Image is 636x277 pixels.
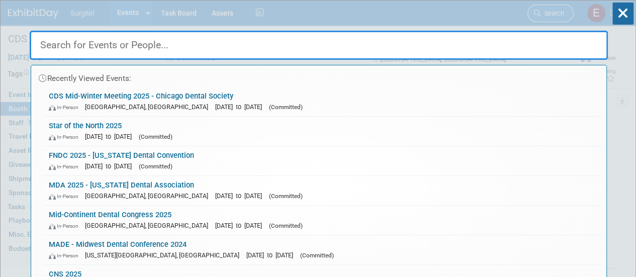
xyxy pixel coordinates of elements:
[269,222,303,229] span: (Committed)
[44,146,601,175] a: FNDC 2025 - [US_STATE] Dental Convention In-Person [DATE] to [DATE] (Committed)
[49,134,83,140] span: In-Person
[44,206,601,235] a: Mid-Continent Dental Congress 2025 In-Person [GEOGRAPHIC_DATA], [GEOGRAPHIC_DATA] [DATE] to [DATE...
[85,162,137,170] span: [DATE] to [DATE]
[44,176,601,205] a: MDA 2025 - [US_STATE] Dental Association In-Person [GEOGRAPHIC_DATA], [GEOGRAPHIC_DATA] [DATE] to...
[246,251,298,259] span: [DATE] to [DATE]
[269,193,303,200] span: (Committed)
[85,192,213,200] span: [GEOGRAPHIC_DATA], [GEOGRAPHIC_DATA]
[300,252,334,259] span: (Committed)
[139,163,172,170] span: (Committed)
[49,252,83,259] span: In-Person
[215,103,267,111] span: [DATE] to [DATE]
[85,133,137,140] span: [DATE] to [DATE]
[36,65,601,87] div: Recently Viewed Events:
[215,192,267,200] span: [DATE] to [DATE]
[85,103,213,111] span: [GEOGRAPHIC_DATA], [GEOGRAPHIC_DATA]
[85,251,244,259] span: [US_STATE][GEOGRAPHIC_DATA], [GEOGRAPHIC_DATA]
[139,133,172,140] span: (Committed)
[49,163,83,170] span: In-Person
[30,31,608,60] input: Search for Events or People...
[44,87,601,116] a: CDS Mid-Winter Meeting 2025 - Chicago Dental Society In-Person [GEOGRAPHIC_DATA], [GEOGRAPHIC_DAT...
[215,222,267,229] span: [DATE] to [DATE]
[49,104,83,111] span: In-Person
[85,222,213,229] span: [GEOGRAPHIC_DATA], [GEOGRAPHIC_DATA]
[44,235,601,264] a: MADE - Midwest Dental Conference 2024 In-Person [US_STATE][GEOGRAPHIC_DATA], [GEOGRAPHIC_DATA] [D...
[49,223,83,229] span: In-Person
[44,117,601,146] a: Star of the North 2025 In-Person [DATE] to [DATE] (Committed)
[269,104,303,111] span: (Committed)
[49,193,83,200] span: In-Person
